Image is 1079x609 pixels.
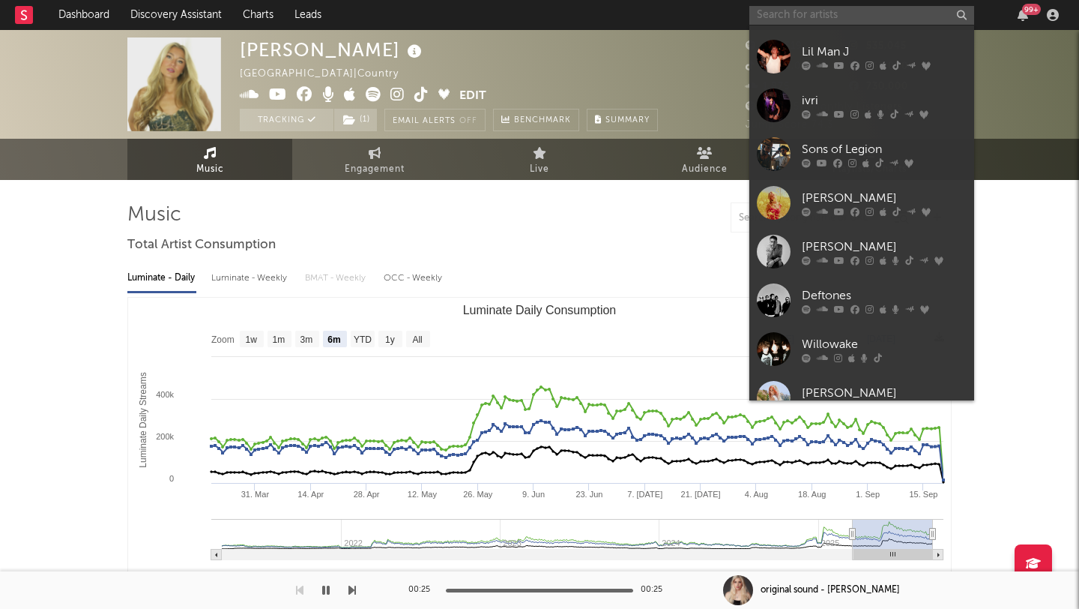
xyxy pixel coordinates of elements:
[802,43,967,61] div: Lil Man J
[746,41,803,51] span: 198,519
[354,490,380,499] text: 28. Apr
[587,109,658,131] button: Summary
[749,32,974,81] a: Lil Man J
[127,139,292,180] a: Music
[746,61,814,71] span: 1,000,000
[240,37,426,62] div: [PERSON_NAME]
[746,82,790,91] span: 1,875
[605,116,650,124] span: Summary
[459,117,477,125] em: Off
[138,372,148,467] text: Luminate Daily Streams
[459,87,486,106] button: Edit
[745,490,768,499] text: 4. Aug
[909,490,937,499] text: 15. Sep
[127,265,196,291] div: Luminate - Daily
[749,81,974,130] a: ivri
[196,160,224,178] span: Music
[575,490,602,499] text: 23. Jun
[746,120,833,130] span: Jump Score: 74.3
[749,227,974,276] a: [PERSON_NAME]
[761,583,900,597] div: original sound - [PERSON_NAME]
[412,334,422,345] text: All
[802,140,967,158] div: Sons of Legion
[749,6,974,25] input: Search for artists
[749,325,974,373] a: Willowake
[240,65,416,83] div: [GEOGRAPHIC_DATA] | Country
[749,178,974,227] a: [PERSON_NAME]
[749,276,974,325] a: Deftones
[1022,4,1041,15] div: 99 +
[128,298,951,598] svg: Luminate Daily Consumption
[514,112,571,130] span: Benchmark
[241,490,270,499] text: 31. Mar
[345,160,405,178] span: Engagement
[211,265,290,291] div: Luminate - Weekly
[463,490,493,499] text: 26. May
[1018,9,1028,21] button: 99+
[457,139,622,180] a: Live
[802,91,967,109] div: ivri
[127,236,276,254] span: Total Artist Consumption
[246,334,258,345] text: 1w
[211,334,235,345] text: Zoom
[641,581,671,599] div: 00:25
[749,373,974,422] a: [PERSON_NAME]
[156,390,174,399] text: 400k
[354,334,372,345] text: YTD
[300,334,313,345] text: 3m
[856,490,880,499] text: 1. Sep
[802,189,967,207] div: [PERSON_NAME]
[297,490,324,499] text: 14. Apr
[333,109,378,131] span: ( 1 )
[746,102,903,112] span: 1,674,577 Monthly Listeners
[156,432,174,441] text: 200k
[463,304,617,316] text: Luminate Daily Consumption
[802,238,967,256] div: [PERSON_NAME]
[627,490,662,499] text: 7. [DATE]
[384,109,486,131] button: Email AlertsOff
[327,334,340,345] text: 6m
[802,335,967,353] div: Willowake
[798,490,826,499] text: 18. Aug
[802,286,967,304] div: Deftones
[273,334,285,345] text: 1m
[408,581,438,599] div: 00:25
[682,160,728,178] span: Audience
[749,130,974,178] a: Sons of Legion
[292,139,457,180] a: Engagement
[384,265,444,291] div: OCC - Weekly
[731,212,889,224] input: Search by song name or URL
[802,384,967,402] div: [PERSON_NAME]
[240,109,333,131] button: Tracking
[493,109,579,131] a: Benchmark
[522,490,545,499] text: 9. Jun
[530,160,549,178] span: Live
[408,490,438,499] text: 12. May
[169,474,174,483] text: 0
[385,334,395,345] text: 1y
[622,139,787,180] a: Audience
[334,109,377,131] button: (1)
[681,490,721,499] text: 21. [DATE]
